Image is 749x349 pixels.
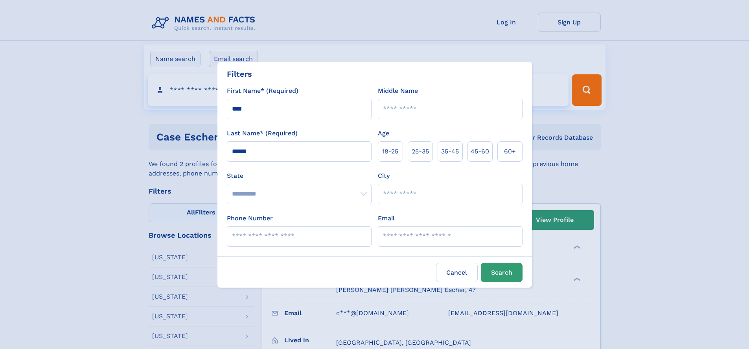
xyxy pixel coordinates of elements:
label: First Name* (Required) [227,86,298,96]
label: City [378,171,390,181]
span: 35‑45 [441,147,459,156]
label: Age [378,129,389,138]
label: State [227,171,372,181]
span: 60+ [504,147,516,156]
label: Email [378,214,395,223]
label: Last Name* (Required) [227,129,298,138]
span: 45‑60 [471,147,489,156]
label: Cancel [436,263,478,282]
span: 18‑25 [382,147,398,156]
label: Middle Name [378,86,418,96]
span: 25‑35 [412,147,429,156]
div: Filters [227,68,252,80]
button: Search [481,263,523,282]
label: Phone Number [227,214,273,223]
